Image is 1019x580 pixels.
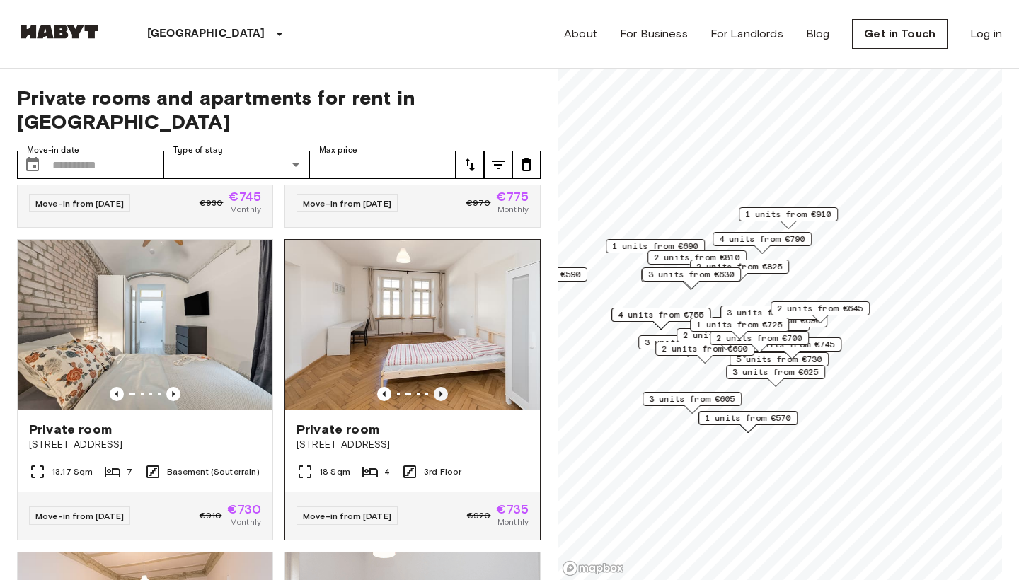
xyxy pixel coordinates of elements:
span: 1 units from €570 [705,412,791,424]
span: 3rd Floor [424,465,461,478]
button: Previous image [166,387,180,401]
div: Map marker [726,365,825,387]
span: 4 units from €755 [618,308,704,321]
span: 1 units from €690 [612,240,698,253]
a: For Landlords [710,25,783,42]
span: 2 units from €810 [654,251,740,264]
span: Private room [297,421,379,438]
span: 3 units from €605 [649,393,735,405]
label: Move-in date [27,144,79,156]
span: 3 units from €630 [648,268,735,281]
span: 13.17 Sqm [52,465,93,478]
span: Move-in from [DATE] [303,198,391,209]
button: Previous image [377,387,391,401]
span: 3 units from €590 [495,268,581,281]
a: For Business [620,25,688,42]
span: €775 [496,190,529,203]
span: 3 units from €745 [749,338,835,351]
div: Map marker [641,268,740,290]
span: Move-in from [DATE] [35,511,124,521]
span: 2 units from €825 [696,260,783,273]
span: 1 units from €725 [696,318,783,331]
span: €930 [200,197,224,209]
div: Map marker [720,306,819,327]
span: Monthly [230,203,261,216]
div: Map marker [642,267,741,289]
span: €730 [227,503,261,516]
a: Get in Touch [852,19,948,49]
span: 3 units from €625 [732,366,819,378]
span: Private rooms and apartments for rent in [GEOGRAPHIC_DATA] [17,86,541,134]
span: [STREET_ADDRESS] [297,438,529,452]
a: Marketing picture of unit DE-02-004-006-01HFPrevious imagePrevious imagePrivate room[STREET_ADDRE... [17,239,273,540]
a: About [564,25,597,42]
div: Map marker [710,331,809,353]
button: tune [512,151,541,179]
span: €970 [466,197,491,209]
div: Map marker [655,342,754,364]
a: Blog [806,25,830,42]
span: [STREET_ADDRESS] [29,438,261,452]
label: Type of stay [173,144,223,156]
a: Mapbox logo [562,560,624,576]
a: Log in [970,25,1002,42]
div: Map marker [690,318,789,340]
span: Move-in from [DATE] [35,198,124,209]
label: Max price [319,144,357,156]
span: Basement (Souterrain) [167,465,260,478]
div: Map marker [677,328,776,350]
span: Move-in from [DATE] [303,511,391,521]
button: tune [484,151,512,179]
div: Map marker [647,250,747,272]
a: Previous imagePrevious imagePrivate room[STREET_ADDRESS]18 Sqm43rd FloorMove-in from [DATE]€920€7... [284,239,541,540]
span: 3 units from €785 [645,336,731,349]
div: Map marker [698,411,798,433]
span: 1 units from €910 [745,208,831,221]
span: Monthly [497,516,529,528]
span: €920 [467,509,491,522]
span: 18 Sqm [319,465,350,478]
span: 3 units from €800 [727,306,813,319]
span: Monthly [230,516,261,528]
span: 2 units from €645 [777,302,863,315]
img: Habyt [17,25,102,39]
div: Map marker [606,239,705,261]
div: Map marker [690,260,789,282]
span: 2 units from €700 [716,332,802,344]
img: Marketing picture of unit DE-02-004-006-01HF [18,240,272,410]
span: 2 units from €690 [662,342,748,355]
p: [GEOGRAPHIC_DATA] [147,25,265,42]
span: 4 units from €790 [719,233,805,245]
span: €735 [496,503,529,516]
button: Choose date [18,151,47,179]
button: Previous image [434,387,448,401]
span: 7 [127,465,132,478]
div: Map marker [638,335,737,357]
div: Map marker [611,308,710,330]
div: Map marker [643,392,742,414]
span: 5 units from €730 [736,353,822,366]
img: Marketing picture of unit DE-02-038-03M [285,240,540,410]
span: 2 units from €925 [683,329,769,342]
button: tune [456,151,484,179]
div: Map marker [730,352,829,374]
div: Map marker [710,317,810,339]
span: 4 [384,465,390,478]
div: Map marker [739,207,838,229]
span: Private room [29,421,112,438]
div: Map marker [771,301,870,323]
button: Previous image [110,387,124,401]
span: €745 [229,190,261,203]
span: €910 [200,509,222,522]
div: Map marker [713,232,812,254]
span: Monthly [497,203,529,216]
